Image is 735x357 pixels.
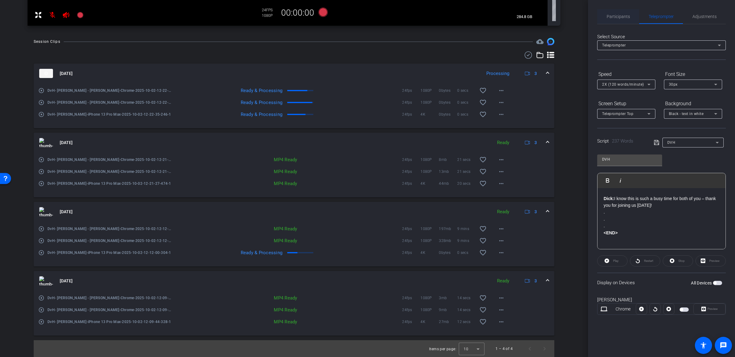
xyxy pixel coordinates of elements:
span: 0 secs [457,250,476,256]
span: 0bytes [439,87,457,94]
span: 1080P [420,226,439,232]
p: . [604,222,719,229]
mat-expansion-panel-header: thumb-nail[DATE]Ready3 [34,271,554,291]
div: Ready & Processing [226,111,286,117]
div: Font Size [664,69,722,80]
span: 237 Words [612,138,633,144]
mat-icon: favorite_border [479,168,487,175]
span: 0 secs [457,99,476,106]
span: 0bytes [439,99,457,106]
span: 24fps [402,87,420,94]
span: 328mb [439,238,457,244]
span: 3 [534,209,537,215]
mat-icon: play_circle_outline [38,99,44,106]
span: 27mb [439,319,457,325]
mat-icon: play_circle_outline [38,238,44,244]
span: 24fps [402,99,420,106]
div: MP4 Ready [241,319,300,325]
mat-icon: play_circle_outline [38,250,44,256]
div: 1080P [262,13,277,18]
strong: Dick: [604,196,614,201]
span: Teleprompter Top [602,112,633,116]
span: Adjustments [692,14,717,19]
span: DvH- [PERSON_NAME]-iPhone 13 Pro Max-2025-10-02-12-09-44-328-1 [47,319,171,325]
img: thumb-nail [39,207,53,216]
span: 2X (120 words/minute) [602,82,644,87]
mat-icon: favorite_border [479,318,487,325]
span: 1080P [420,87,439,94]
div: Chrome [610,306,636,312]
div: Ready [494,277,512,284]
div: thumb-nail[DATE]Ready3 [34,291,554,336]
span: DvH- [PERSON_NAME] - [PERSON_NAME]-Chrome-2025-10-02-12-12-00-304-2 [47,238,171,244]
strong: <END> [604,230,618,235]
span: DvH- [PERSON_NAME] - [PERSON_NAME]-Chrome-2025-10-02-12-12-00-304-0 [47,226,171,232]
mat-icon: more_horiz [498,168,505,175]
mat-icon: favorite_border [479,99,487,106]
img: Session clips [547,38,554,45]
span: FPS [266,8,273,12]
span: 4K [420,180,439,187]
span: DvH- [PERSON_NAME] - [PERSON_NAME]-Chrome-2025-10-02-12-22-35-246-0 [47,87,171,94]
div: Screen Setup [597,99,655,109]
span: 24fps [402,111,420,117]
span: 24fps [402,250,420,256]
div: Ready & Processing [226,99,286,106]
span: 24fps [402,238,420,244]
mat-icon: more_horiz [498,87,505,94]
mat-icon: more_horiz [498,237,505,244]
span: 13mb [439,169,457,175]
mat-icon: more_horiz [498,294,505,302]
mat-icon: more_horiz [498,306,505,314]
div: MP4 Ready [241,157,300,163]
mat-icon: message [720,342,727,349]
mat-icon: favorite_border [479,87,487,94]
span: 1080P [420,295,439,301]
span: 9mb [439,307,457,313]
div: thumb-nail[DATE]Ready3 [34,221,554,266]
span: 24fps [402,157,420,163]
mat-icon: play_circle_outline [38,180,44,187]
span: 0 secs [457,111,476,117]
span: DvH- [PERSON_NAME] - [PERSON_NAME]-Chrome-2025-10-02-12-22-35-246-2 [47,99,171,106]
div: Ready & Processing [226,250,286,256]
mat-icon: play_circle_outline [38,319,44,325]
span: 14 secs [457,295,476,301]
span: Black - text in white [669,112,704,116]
div: Select Source [597,33,726,40]
span: 30px [669,82,678,87]
span: DvH- [PERSON_NAME] - [PERSON_NAME]-Chrome-2025-10-02-12-09-44-328-2 [47,307,171,313]
mat-icon: more_horiz [498,180,505,187]
span: 3mb [439,295,457,301]
mat-icon: more_horiz [498,249,505,256]
img: thumb-nail [39,138,53,147]
span: DvH- [PERSON_NAME] - [PERSON_NAME]-Chrome-2025-10-02-12-09-44-328-0 [47,295,171,301]
div: Session Clips [34,39,60,45]
div: MP4 Ready [241,169,300,175]
div: Script [597,138,645,145]
span: DvH- [PERSON_NAME]-iPhone 13 Pro Max-2025-10-02-12-21-27-474-1 [47,180,171,187]
span: 1080P [420,307,439,313]
button: Previous page [522,341,537,356]
span: DvH- [PERSON_NAME] - [PERSON_NAME]-Chrome-2025-10-02-12-21-27-474-2 [47,169,171,175]
span: 1080P [420,99,439,106]
span: [DATE] [60,209,73,215]
mat-icon: favorite_border [479,156,487,163]
mat-icon: favorite_border [479,294,487,302]
div: Speed [597,69,655,80]
span: 12 secs [457,319,476,325]
mat-icon: more_horiz [498,156,505,163]
div: Ready [494,139,512,146]
p: I know this is such a busy time for both of you – thank you for joining us [DATE]! . [604,195,719,216]
mat-icon: favorite_border [479,306,487,314]
mat-icon: play_circle_outline [38,307,44,313]
div: 1 – 4 of 4 [496,346,513,352]
div: 24 [262,8,277,13]
mat-icon: more_horiz [498,99,505,106]
mat-expansion-panel-header: thumb-nail[DATE]Ready3 [34,202,554,221]
div: thumb-nail[DATE]Ready3 [34,152,554,197]
span: 4K [420,319,439,325]
span: DvH- [PERSON_NAME]-iPhone 13 Pro Max-2025-10-02-12-22-35-246-1 [47,111,171,117]
mat-icon: favorite_border [479,225,487,232]
span: [DATE] [60,139,73,146]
